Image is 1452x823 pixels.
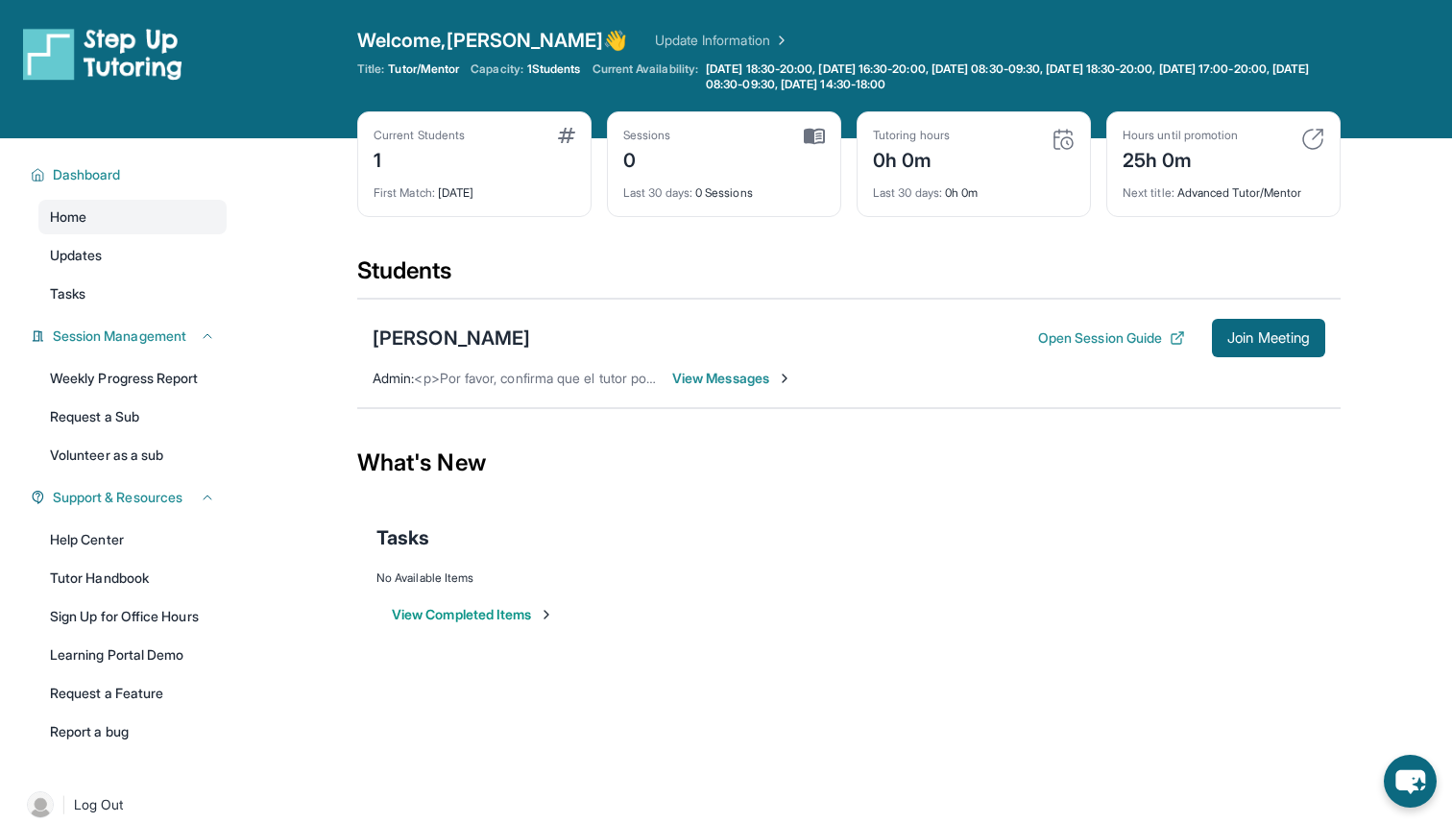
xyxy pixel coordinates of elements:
img: card [558,128,575,143]
span: Tutor/Mentor [388,61,459,77]
span: Welcome, [PERSON_NAME] 👋 [357,27,628,54]
div: 25h 0m [1123,143,1238,174]
a: Update Information [655,31,789,50]
span: Last 30 days : [873,185,942,200]
span: Home [50,207,86,227]
a: Request a Feature [38,676,227,711]
div: Sessions [623,128,671,143]
span: Next title : [1123,185,1174,200]
div: [DATE] [374,174,575,201]
button: Join Meeting [1212,319,1325,357]
img: Chevron Right [770,31,789,50]
span: Updates [50,246,103,265]
span: | [61,793,66,816]
span: View Messages [672,369,792,388]
a: Learning Portal Demo [38,638,227,672]
a: Sign Up for Office Hours [38,599,227,634]
a: Tutor Handbook [38,561,227,595]
div: What's New [357,421,1341,505]
div: 0h 0m [873,143,950,174]
a: Updates [38,238,227,273]
span: Dashboard [53,165,121,184]
img: Chevron-Right [777,371,792,386]
span: Current Availability: [593,61,698,92]
a: Weekly Progress Report [38,361,227,396]
div: Students [357,255,1341,298]
button: Dashboard [45,165,215,184]
div: Advanced Tutor/Mentor [1123,174,1324,201]
span: Join Meeting [1227,332,1310,344]
img: card [1301,128,1324,151]
button: Session Management [45,327,215,346]
a: Volunteer as a sub [38,438,227,472]
a: Home [38,200,227,234]
div: [PERSON_NAME] [373,325,530,351]
span: Session Management [53,327,186,346]
span: <p>Por favor, confirma que el tutor podrá asistir a tu primera hora de reunión asignada antes de ... [414,370,1125,386]
a: Help Center [38,522,227,557]
span: Tasks [376,524,429,551]
div: Tutoring hours [873,128,950,143]
span: 1 Students [527,61,581,77]
button: chat-button [1384,755,1437,808]
a: Report a bug [38,714,227,749]
div: Current Students [374,128,465,143]
div: 0 Sessions [623,174,825,201]
span: [DATE] 18:30-20:00, [DATE] 16:30-20:00, [DATE] 08:30-09:30, [DATE] 18:30-20:00, [DATE] 17:00-20:0... [706,61,1337,92]
div: No Available Items [376,570,1321,586]
div: 1 [374,143,465,174]
a: [DATE] 18:30-20:00, [DATE] 16:30-20:00, [DATE] 08:30-09:30, [DATE] 18:30-20:00, [DATE] 17:00-20:0... [702,61,1341,92]
button: Support & Resources [45,488,215,507]
img: logo [23,27,182,81]
span: Admin : [373,370,414,386]
img: user-img [27,791,54,818]
span: Log Out [74,795,124,814]
button: Open Session Guide [1038,328,1185,348]
div: 0h 0m [873,174,1075,201]
span: Tasks [50,284,85,303]
img: card [804,128,825,145]
span: Capacity: [471,61,523,77]
span: First Match : [374,185,435,200]
span: Title: [357,61,384,77]
a: Tasks [38,277,227,311]
button: View Completed Items [392,605,554,624]
img: card [1052,128,1075,151]
span: Support & Resources [53,488,182,507]
span: Last 30 days : [623,185,692,200]
div: Hours until promotion [1123,128,1238,143]
a: Request a Sub [38,399,227,434]
div: 0 [623,143,671,174]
